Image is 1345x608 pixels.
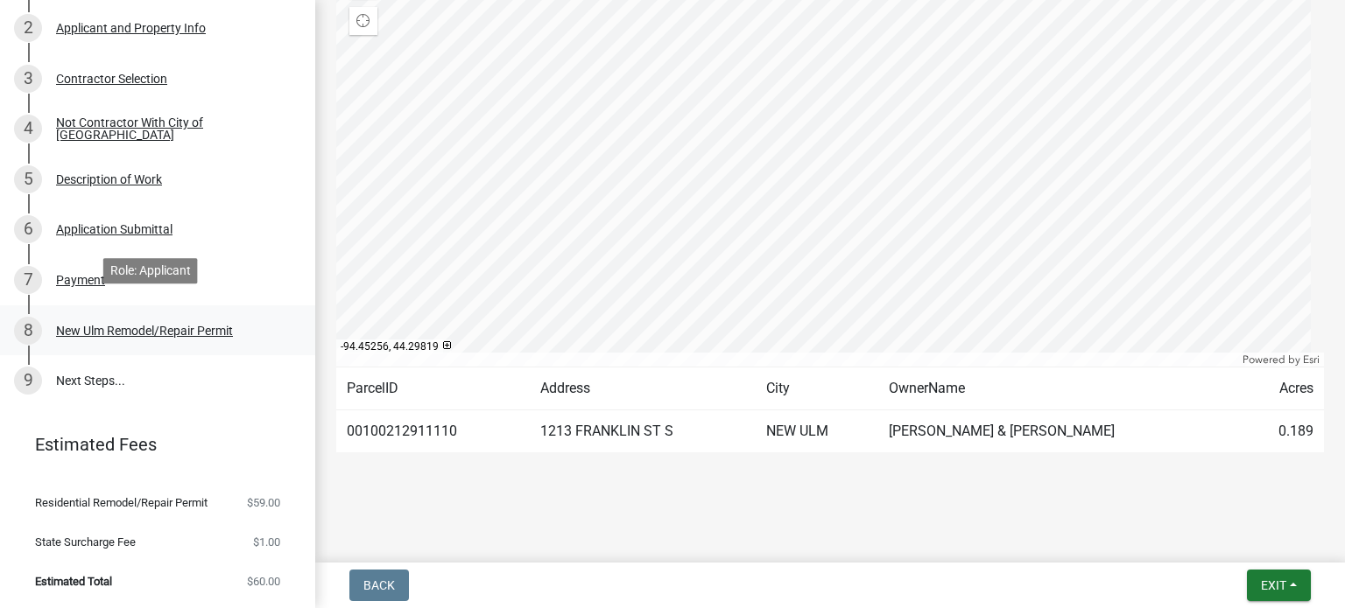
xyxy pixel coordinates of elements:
td: 1213 FRANKLIN ST S [530,410,757,453]
a: Estimated Fees [14,427,287,462]
div: 5 [14,165,42,193]
td: Acres [1242,367,1324,410]
div: 8 [14,317,42,345]
div: Description of Work [56,173,162,185]
div: Role: Applicant [103,258,198,283]
div: 4 [14,115,42,143]
td: NEW ULM [756,410,878,453]
div: 9 [14,367,42,395]
td: ParcelID [336,367,530,410]
td: Address [530,367,757,410]
div: 6 [14,215,42,243]
div: Contractor Selection [56,73,167,85]
td: [PERSON_NAME] & [PERSON_NAME] [878,410,1242,453]
div: Find my location [349,7,377,35]
div: Not Contractor With City of [GEOGRAPHIC_DATA] [56,116,287,141]
span: $59.00 [247,497,280,508]
div: Payment [56,274,105,286]
div: Powered by [1238,353,1324,367]
button: Exit [1247,570,1311,601]
span: $60.00 [247,576,280,587]
span: Estimated Total [35,576,112,587]
span: Exit [1261,578,1286,592]
td: 00100212911110 [336,410,530,453]
span: $1.00 [253,536,280,548]
div: Applicant and Property Info [56,22,206,34]
td: OwnerName [878,367,1242,410]
span: Residential Remodel/Repair Permit [35,497,208,508]
div: 3 [14,65,42,93]
td: 0.189 [1242,410,1324,453]
div: 7 [14,266,42,294]
span: Back [363,578,395,592]
span: State Surcharge Fee [35,536,136,548]
td: City [756,367,878,410]
div: 2 [14,14,42,42]
a: Esri [1303,353,1320,366]
div: Application Submittal [56,223,173,235]
div: New Ulm Remodel/Repair Permit [56,325,233,337]
button: Back [349,570,409,601]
